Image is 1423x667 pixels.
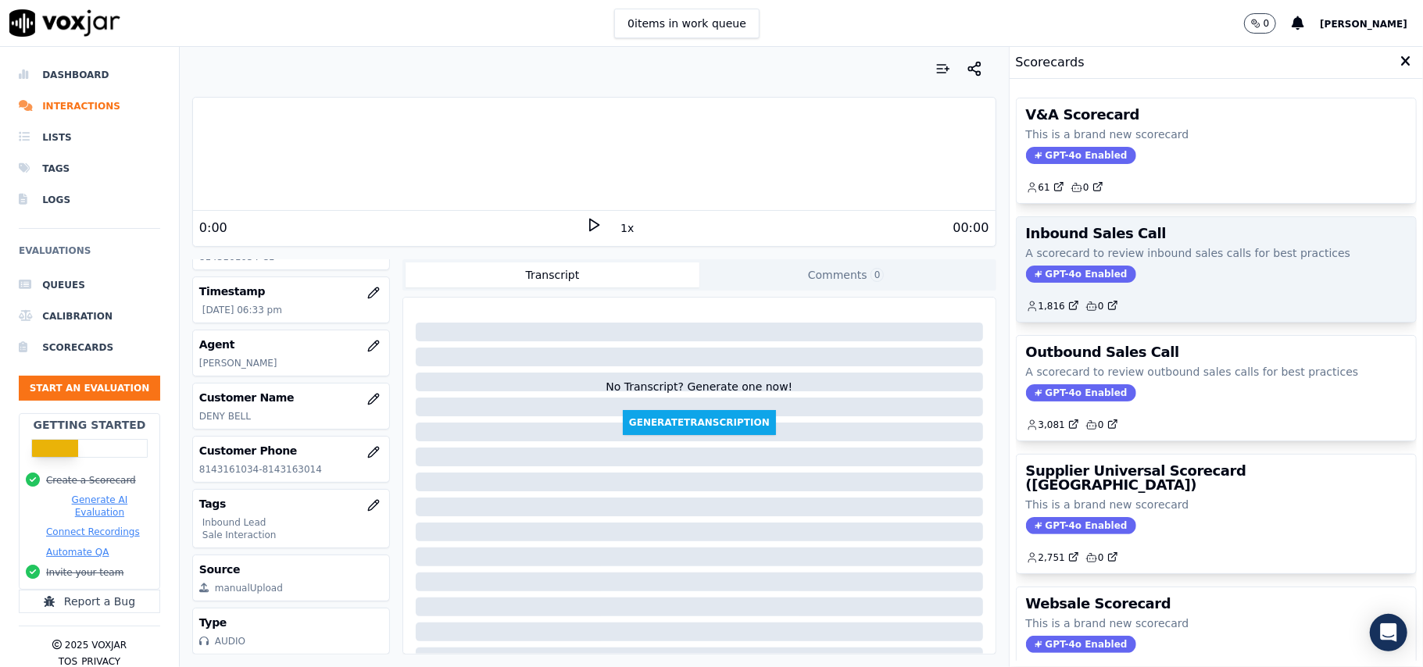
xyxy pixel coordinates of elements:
[1320,14,1423,33] button: [PERSON_NAME]
[199,615,383,630] h3: Type
[202,516,383,529] p: Inbound Lead
[1026,636,1136,653] span: GPT-4o Enabled
[1026,464,1407,492] h3: Supplier Universal Scorecard ([GEOGRAPHIC_DATA])
[19,332,160,363] a: Scorecards
[202,304,383,316] p: [DATE] 06:33 pm
[1026,597,1407,611] h3: Websale Scorecard
[19,59,160,91] a: Dashboard
[19,91,160,122] a: Interactions
[1026,551,1079,564] a: 2,751
[1026,300,1085,312] button: 1,816
[46,546,109,558] button: Automate QA
[65,639,127,651] p: 2025 Voxjar
[19,269,160,301] a: Queues
[19,590,160,613] button: Report a Bug
[1026,108,1407,122] h3: V&A Scorecard
[19,153,160,184] a: Tags
[1320,19,1407,30] span: [PERSON_NAME]
[1370,614,1407,651] div: Open Intercom Messenger
[199,410,383,423] p: DENY BELL
[199,562,383,577] h3: Source
[953,219,989,237] div: 00:00
[1085,300,1118,312] a: 0
[1026,127,1407,142] p: This is a brand new scorecard
[1026,226,1407,241] h3: Inbound Sales Call
[1026,245,1407,261] p: A scorecard to review inbound sales calls for best practices
[1026,419,1079,431] a: 3,081
[33,417,145,433] h2: Getting Started
[46,566,123,579] button: Invite your team
[614,9,760,38] button: 0items in work queue
[199,357,383,369] p: [PERSON_NAME]
[1264,17,1270,30] p: 0
[19,122,160,153] a: Lists
[606,379,792,410] div: No Transcript? Generate one now!
[199,463,383,476] p: 8143161034-8143163014
[199,496,383,512] h3: Tags
[19,241,160,269] h6: Evaluations
[9,9,120,37] img: voxjar logo
[1026,147,1136,164] span: GPT-4o Enabled
[202,529,383,541] p: Sale Interaction
[1026,384,1136,401] span: GPT-4o Enabled
[1026,300,1079,312] a: 1,816
[623,410,776,435] button: GenerateTranscription
[1071,181,1103,194] a: 0
[1085,551,1118,564] a: 0
[1244,13,1292,34] button: 0
[1026,181,1071,194] button: 61
[1026,615,1407,631] p: This is a brand new scorecard
[1026,364,1407,380] p: A scorecard to review outbound sales calls for best practices
[215,635,245,647] div: AUDIO
[215,582,283,594] div: manualUpload
[617,217,637,239] button: 1x
[1026,551,1085,564] button: 2,751
[1026,517,1136,534] span: GPT-4o Enabled
[199,337,383,352] h3: Agent
[406,262,699,287] button: Transcript
[199,284,383,299] h3: Timestamp
[1010,47,1423,79] div: Scorecards
[199,443,383,458] h3: Customer Phone
[199,390,383,405] h3: Customer Name
[199,219,227,237] div: 0:00
[1026,497,1407,512] p: This is a brand new scorecard
[1085,419,1118,431] a: 0
[19,376,160,401] button: Start an Evaluation
[19,184,160,216] a: Logs
[19,301,160,332] a: Calibration
[46,494,153,519] button: Generate AI Evaluation
[871,268,885,282] span: 0
[1026,419,1085,431] button: 3,081
[1026,266,1136,283] span: GPT-4o Enabled
[46,526,140,538] button: Connect Recordings
[46,474,136,487] button: Create a Scorecard
[699,262,993,287] button: Comments
[1026,345,1407,359] h3: Outbound Sales Call
[1244,13,1277,34] button: 0
[1026,181,1064,194] a: 61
